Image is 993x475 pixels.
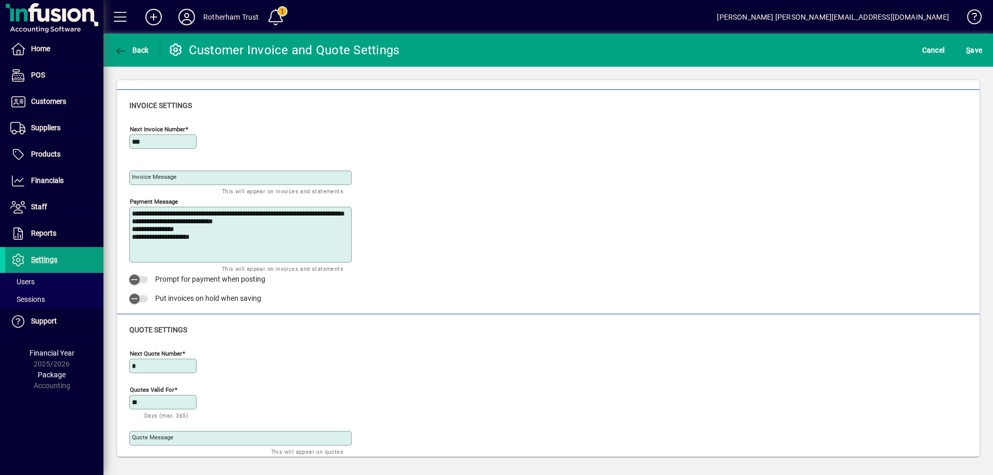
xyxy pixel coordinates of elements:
div: Customer Invoice and Quote Settings [168,42,400,58]
span: Sessions [10,295,45,303]
button: Profile [170,8,203,26]
a: Suppliers [5,115,103,141]
a: Products [5,142,103,167]
span: Prompt for payment when posting [155,275,265,283]
span: Financials [31,176,64,185]
span: Invoice settings [129,101,192,110]
mat-label: Invoice Message [132,173,176,180]
a: Home [5,36,103,62]
span: S [966,46,970,54]
a: POS [5,63,103,88]
span: Package [38,371,66,379]
a: Customers [5,89,103,115]
div: Rotherham Trust [203,9,259,25]
a: Financials [5,168,103,194]
a: Users [5,273,103,290]
mat-hint: Days (max. 365) [144,409,188,421]
button: Add [137,8,170,26]
span: Staff [31,203,47,211]
span: Suppliers [31,124,61,132]
mat-label: Payment Message [130,198,178,205]
mat-hint: This will appear on invoices and statements [222,263,343,274]
span: POS [31,71,45,79]
app-page-header-button: Back [103,41,160,59]
a: Knowledge Base [959,2,980,36]
mat-label: Quotes valid for [130,386,174,393]
span: Home [31,44,50,53]
mat-label: Quote Message [132,434,173,441]
a: Support [5,309,103,334]
span: ave [966,42,982,58]
span: Cancel [922,42,945,58]
div: [PERSON_NAME] [PERSON_NAME][EMAIL_ADDRESS][DOMAIN_NAME] [717,9,949,25]
a: Reports [5,221,103,247]
a: Sessions [5,290,103,308]
span: Users [10,278,35,286]
span: Quote settings [129,326,187,334]
span: Reports [31,229,56,237]
a: Staff [5,194,103,220]
mat-hint: This will appear on invoices and statements [222,185,343,197]
button: Cancel [920,41,947,59]
mat-hint: This will appear on quotes [271,446,343,457]
mat-label: Next invoice number [130,126,185,133]
span: Support [31,317,57,325]
button: Back [112,41,152,59]
span: Customers [31,97,66,105]
span: Put invoices on hold when saving [155,294,261,302]
span: Financial Year [29,349,74,357]
button: Save [964,41,985,59]
mat-label: Next quote number [130,350,182,357]
span: Settings [31,255,57,264]
span: Back [114,46,149,54]
span: Products [31,150,61,158]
